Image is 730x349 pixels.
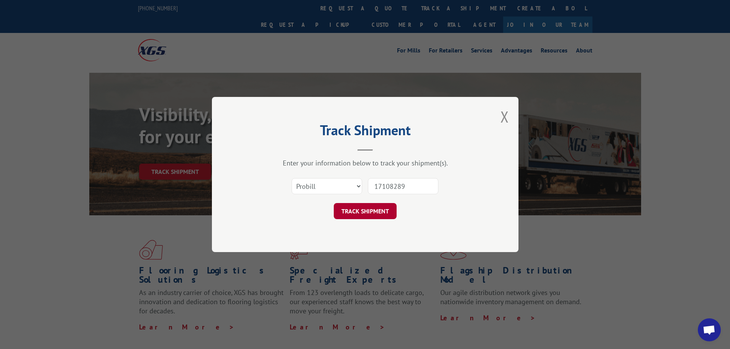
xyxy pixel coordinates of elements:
button: Close modal [500,107,509,127]
div: Enter your information below to track your shipment(s). [250,159,480,167]
input: Number(s) [368,178,438,194]
button: TRACK SHIPMENT [334,203,397,219]
h2: Track Shipment [250,125,480,139]
div: Open chat [698,318,721,341]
